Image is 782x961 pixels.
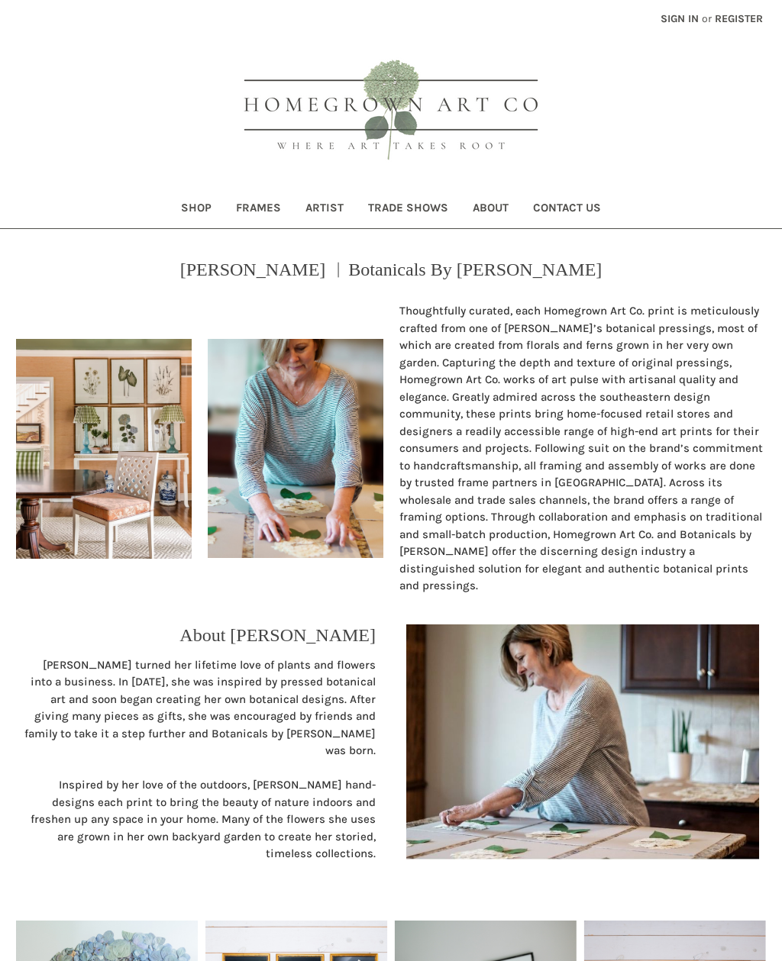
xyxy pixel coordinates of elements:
[293,191,356,228] a: Artist
[219,43,563,180] img: HOMEGROWN ART CO
[24,776,376,863] p: Inspired by her love of the outdoors, [PERSON_NAME] hand-designs each print to bring the beauty o...
[24,656,376,759] p: [PERSON_NAME] turned her lifetime love of plants and flowers into a business. In [DATE], she was ...
[356,191,460,228] a: Trade Shows
[700,11,713,27] span: or
[521,191,613,228] a: Contact Us
[460,191,521,228] a: About
[399,302,767,595] p: Thoughtfully curated, each Homegrown Art Co. print is meticulously crafted from one of [PERSON_NA...
[224,191,293,228] a: Frames
[179,621,376,649] p: About [PERSON_NAME]
[180,256,603,283] p: [PERSON_NAME] ︱Botanicals By [PERSON_NAME]
[169,191,224,228] a: Shop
